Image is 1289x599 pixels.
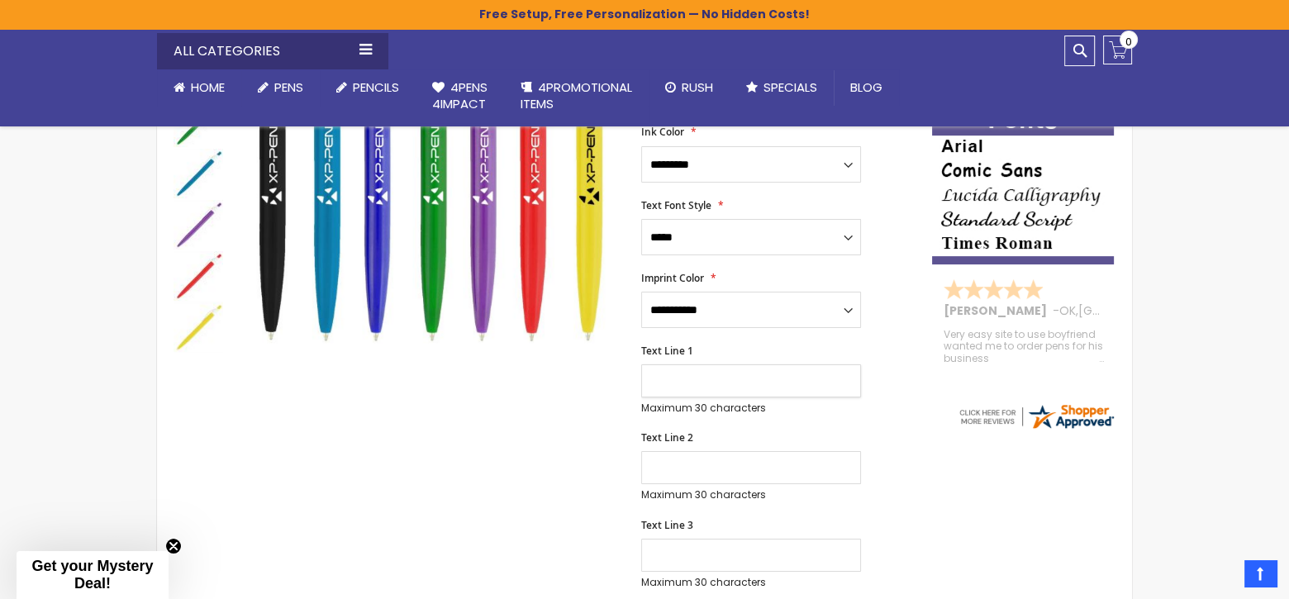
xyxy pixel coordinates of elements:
a: 4PROMOTIONALITEMS [504,69,649,123]
a: 0 [1103,36,1132,64]
div: Very easy site to use boyfriend wanted me to order pens for his business [944,329,1104,364]
img: font-personalization-examples [932,105,1114,264]
a: Home [157,69,241,106]
div: Preston B Click Pen [174,301,223,352]
div: Preston B Click Pen [174,250,225,301]
span: 4PROMOTIONAL ITEMS [521,78,632,112]
img: Preston B Click Pen [174,251,223,301]
span: Text Line 3 [641,518,693,532]
img: 4pens.com widget logo [957,402,1115,431]
span: Get your Mystery Deal! [31,558,153,592]
span: Pens [274,78,303,96]
span: Ink Color [641,125,684,139]
a: Pens [241,69,320,106]
a: Blog [834,69,899,106]
p: Maximum 30 characters [641,576,861,589]
span: Text Line 2 [641,430,693,444]
div: All Categories [157,33,388,69]
span: [PERSON_NAME] [944,302,1053,319]
span: Home [191,78,225,96]
div: Preston B Click Pen [174,147,225,198]
span: Blog [850,78,882,96]
button: Close teaser [165,538,182,554]
span: OK [1059,302,1076,319]
span: 0 [1125,34,1132,50]
img: Preston B Click Pen [174,149,223,198]
span: Text Line 1 [641,344,693,358]
a: 4Pens4impact [416,69,504,123]
p: Maximum 30 characters [641,402,861,415]
span: [GEOGRAPHIC_DATA] [1078,302,1200,319]
div: Get your Mystery Deal!Close teaser [17,551,169,599]
span: Specials [763,78,817,96]
a: Specials [730,69,834,106]
a: 4pens.com certificate URL [957,421,1115,435]
div: Preston B Click Pen [174,198,225,250]
img: Preston B Click Pen [174,302,223,352]
span: 4Pens 4impact [432,78,488,112]
span: Pencils [353,78,399,96]
span: Imprint Color [641,271,704,285]
a: Rush [649,69,730,106]
a: Pencils [320,69,416,106]
p: Maximum 30 characters [641,488,861,502]
span: Rush [682,78,713,96]
img: Preston B Click Pen [174,200,223,250]
span: Text Font Style [641,198,711,212]
span: - , [1053,302,1200,319]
